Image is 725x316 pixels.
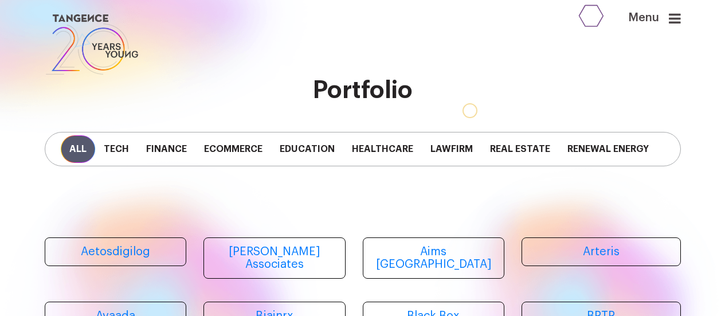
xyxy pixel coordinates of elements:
img: logo SVG [45,11,140,77]
span: Real Estate [481,135,559,163]
span: Staffing [657,135,721,163]
span: Healthcare [343,135,422,163]
span: Lawfirm [422,135,481,163]
span: All [61,135,95,163]
a: [PERSON_NAME] Associates [203,237,346,279]
a: Arteris [522,237,681,266]
span: Renewal Energy [559,135,657,163]
a: Aims [GEOGRAPHIC_DATA] [363,237,505,279]
h2: Portfolio [45,77,681,103]
span: Finance [138,135,195,163]
a: Aetosdigilog [45,237,187,266]
span: Ecommerce [195,135,271,163]
span: Education [271,135,343,163]
span: Tech [95,135,138,163]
